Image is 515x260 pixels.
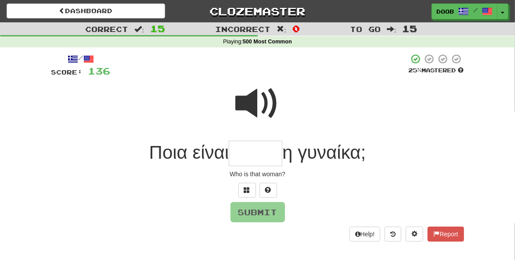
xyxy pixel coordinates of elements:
strong: 500 Most Common [243,39,292,45]
span: Ποια είναι [149,142,229,163]
button: Report [428,227,464,242]
span: 25 % [409,67,422,74]
div: Who is that woman? [51,170,464,178]
span: 136 [88,65,111,76]
div: / [51,53,111,64]
div: Mastered [409,67,464,75]
a: Clozemaster [178,4,337,19]
span: 15 [403,23,418,34]
span: 0 [292,23,300,34]
a: Dashboard [7,4,165,18]
span: Score: [51,68,83,76]
button: Help! [349,227,381,242]
span: Doob [436,7,454,15]
span: : [387,25,396,33]
button: Round history (alt+y) [385,227,401,242]
span: 15 [150,23,165,34]
span: Incorrect [215,25,270,33]
button: Submit [230,202,285,222]
a: Doob / [432,4,497,19]
span: Correct [85,25,128,33]
span: / [473,7,478,13]
span: η γυναίκα; [282,142,366,163]
span: : [277,25,286,33]
span: To go [350,25,381,33]
button: Switch sentence to multiple choice alt+p [238,183,256,198]
button: Single letter hint - you only get 1 per sentence and score half the points! alt+h [259,183,277,198]
span: : [134,25,144,33]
